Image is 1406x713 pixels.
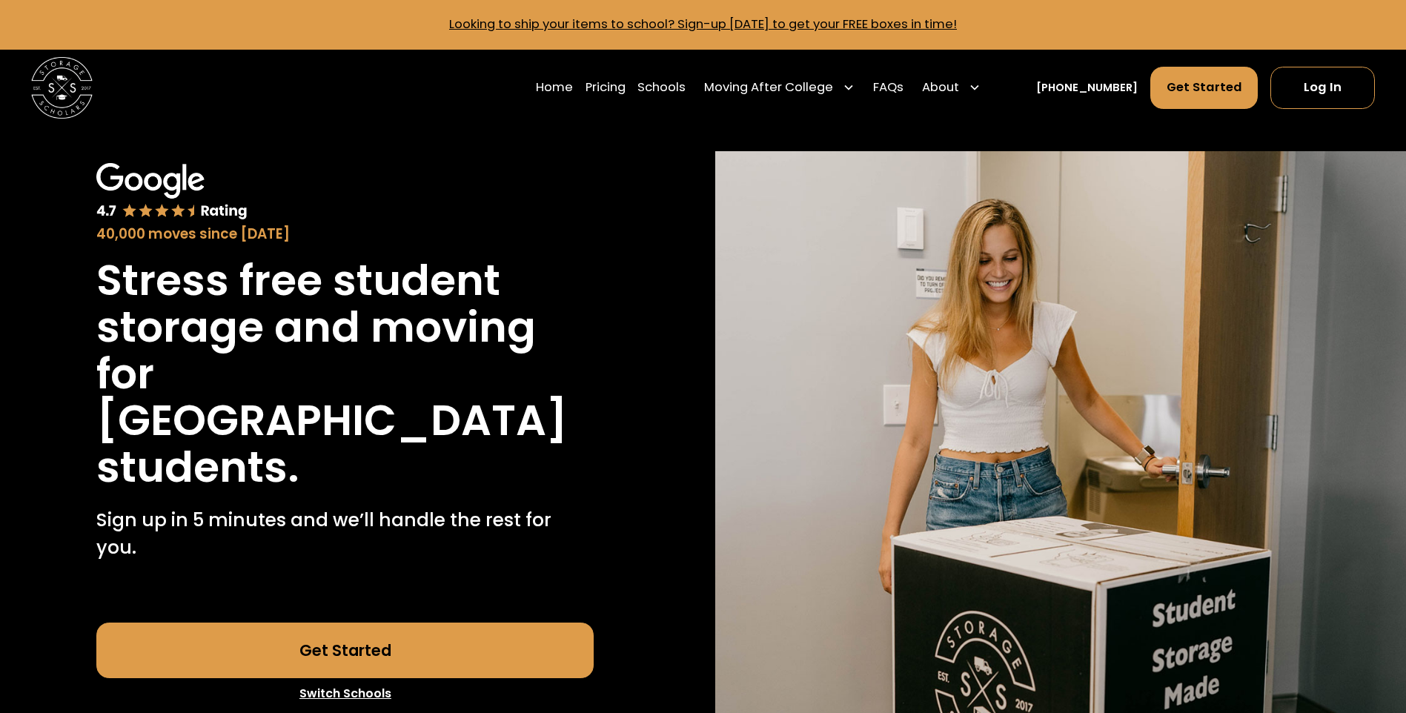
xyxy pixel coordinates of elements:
a: Get Started [1150,67,1259,108]
div: About [916,66,987,109]
h1: Stress free student storage and moving for [96,257,594,397]
h1: students. [96,444,299,491]
a: Log In [1270,67,1375,108]
a: Schools [637,66,686,109]
a: Looking to ship your items to school? Sign-up [DATE] to get your FREE boxes in time! [449,16,957,33]
a: FAQs [873,66,903,109]
p: Sign up in 5 minutes and we’ll handle the rest for you. [96,506,594,562]
div: Moving After College [698,66,861,109]
a: Pricing [586,66,626,109]
h1: [GEOGRAPHIC_DATA] [96,397,568,444]
a: Home [536,66,573,109]
a: [PHONE_NUMBER] [1036,80,1138,96]
img: Google 4.7 star rating [96,163,248,221]
div: About [922,79,959,97]
a: Switch Schools [96,678,594,709]
img: Storage Scholars main logo [31,57,93,119]
div: 40,000 moves since [DATE] [96,224,594,245]
a: Get Started [96,623,594,678]
div: Moving After College [704,79,833,97]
